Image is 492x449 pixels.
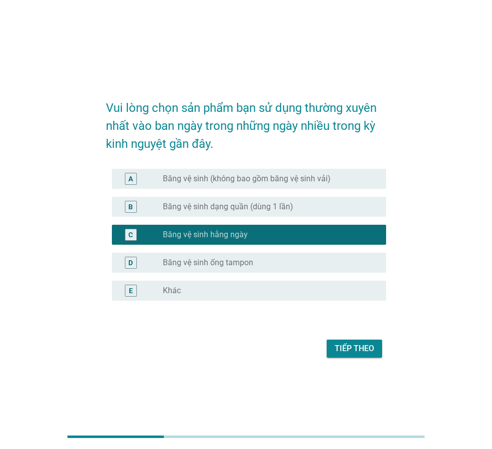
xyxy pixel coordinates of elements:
[163,258,253,268] label: Băng vệ sinh ống tampon
[106,89,386,153] h2: Vui lòng chọn sản phẩm bạn sử dụng thường xuyên nhất vào ban ngày trong những ngày nhiều trong kỳ...
[128,229,133,240] div: C
[335,343,374,355] div: Tiếp theo
[128,173,133,184] div: A
[163,286,181,296] label: Khác
[129,285,133,296] div: E
[163,174,331,184] label: Băng vệ sinh (không bao gồm băng vệ sinh vải)
[327,340,382,358] button: Tiếp theo
[163,202,293,212] label: Băng vệ sinh dạng quần (dùng 1 lần)
[163,230,248,240] label: Băng vệ sinh hằng ngày
[128,257,133,268] div: D
[128,201,133,212] div: B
